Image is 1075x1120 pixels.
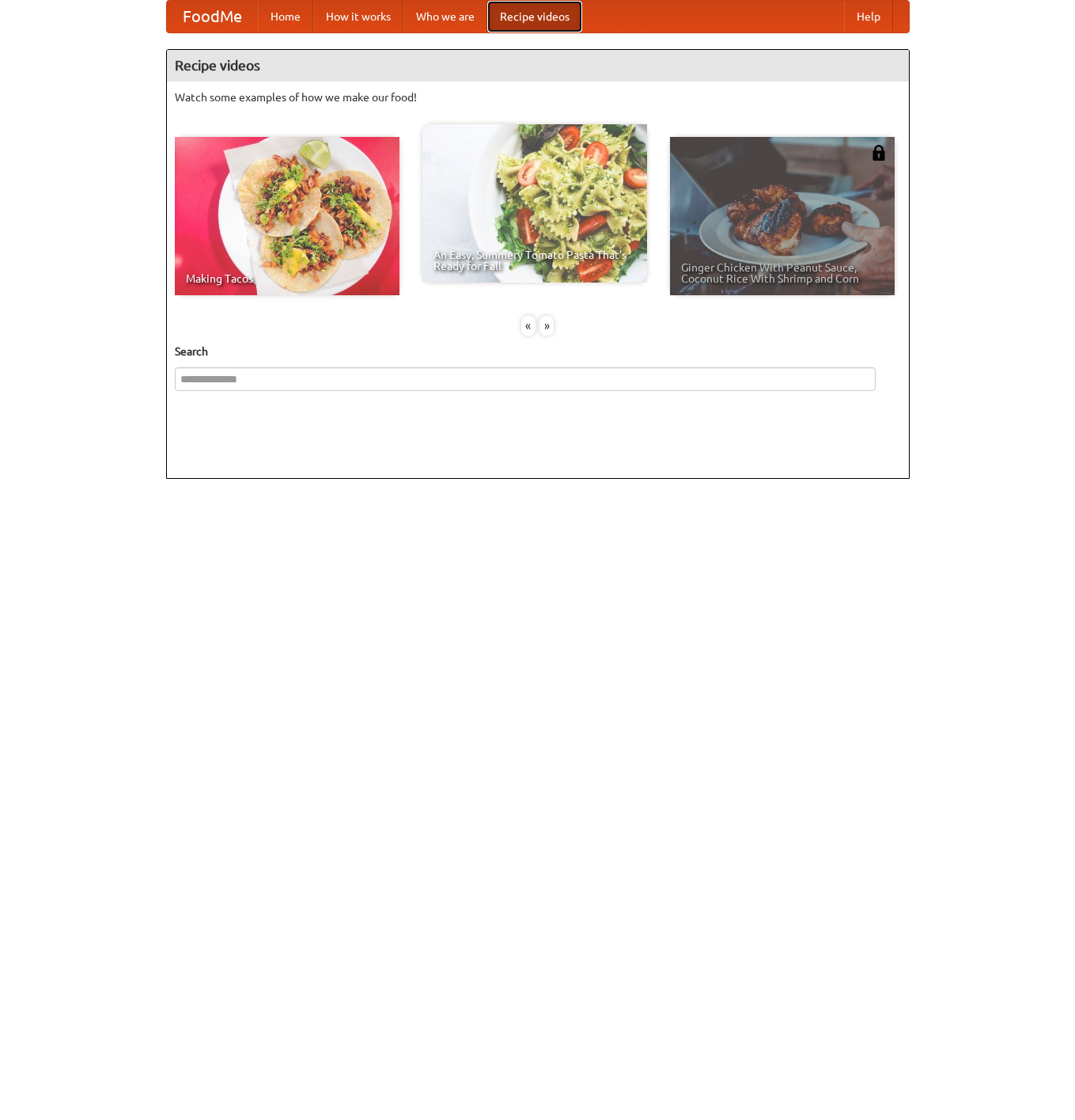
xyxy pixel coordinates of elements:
p: Watch some examples of how we make our food! [175,89,901,105]
img: 483408.png [871,145,887,161]
a: An Easy, Summery Tomato Pasta That's Ready for Fall [422,124,647,283]
a: How it works [313,1,403,32]
a: Who we are [403,1,487,32]
a: Recipe videos [487,1,582,32]
span: An Easy, Summery Tomato Pasta That's Ready for Fall [433,249,636,271]
span: Making Tacos [186,273,388,284]
a: Help [844,1,893,32]
a: FoodMe [167,1,258,32]
h5: Search [175,344,901,359]
a: Making Tacos [175,137,399,295]
div: » [539,316,554,336]
h4: Recipe videos [167,50,909,82]
div: « [521,316,536,336]
a: Home [258,1,313,32]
